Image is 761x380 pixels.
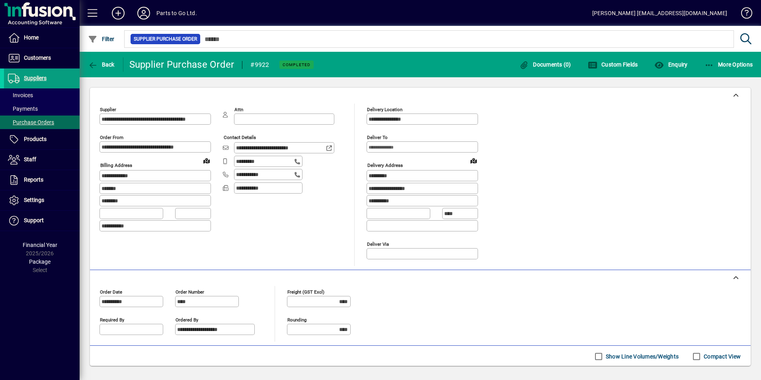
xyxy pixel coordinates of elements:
[519,61,571,68] span: Documents (0)
[24,136,47,142] span: Products
[29,259,51,265] span: Package
[200,154,213,167] a: View on map
[367,241,389,247] mat-label: Deliver via
[88,36,115,42] span: Filter
[134,35,197,43] span: Supplier Purchase Order
[100,135,123,140] mat-label: Order from
[8,106,38,112] span: Payments
[4,102,80,116] a: Payments
[24,55,51,61] span: Customers
[4,150,80,170] a: Staff
[287,317,306,322] mat-label: Rounding
[24,217,44,223] span: Support
[283,62,310,67] span: Completed
[604,353,679,360] label: Show Line Volumes/Weights
[4,48,80,68] a: Customers
[4,88,80,102] a: Invoices
[517,57,573,72] button: Documents (0)
[24,34,39,41] span: Home
[588,61,638,68] span: Custom Fields
[105,6,131,20] button: Add
[367,107,402,112] mat-label: Delivery Location
[86,32,117,46] button: Filter
[654,61,687,68] span: Enquiry
[100,289,122,294] mat-label: Order date
[704,61,753,68] span: More Options
[23,242,57,248] span: Financial Year
[367,135,388,140] mat-label: Deliver To
[100,317,124,322] mat-label: Required by
[4,28,80,48] a: Home
[250,59,269,71] div: #9922
[234,107,243,112] mat-label: Attn
[176,317,198,322] mat-label: Ordered by
[4,170,80,190] a: Reports
[592,7,727,20] div: [PERSON_NAME] [EMAIL_ADDRESS][DOMAIN_NAME]
[131,6,156,20] button: Profile
[735,2,751,27] a: Knowledge Base
[176,289,204,294] mat-label: Order number
[24,197,44,203] span: Settings
[4,190,80,210] a: Settings
[586,57,640,72] button: Custom Fields
[24,156,36,163] span: Staff
[24,75,47,81] span: Suppliers
[287,289,324,294] mat-label: Freight (GST excl)
[24,176,43,183] span: Reports
[4,129,80,149] a: Products
[652,57,689,72] button: Enquiry
[80,57,123,72] app-page-header-button: Back
[702,353,741,360] label: Compact View
[88,61,115,68] span: Back
[702,57,755,72] button: More Options
[467,154,480,167] a: View on map
[156,7,197,20] div: Parts to Go Ltd.
[8,92,33,98] span: Invoices
[4,211,80,231] a: Support
[129,58,234,71] div: Supplier Purchase Order
[8,119,54,125] span: Purchase Orders
[100,107,116,112] mat-label: Supplier
[4,116,80,129] a: Purchase Orders
[86,57,117,72] button: Back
